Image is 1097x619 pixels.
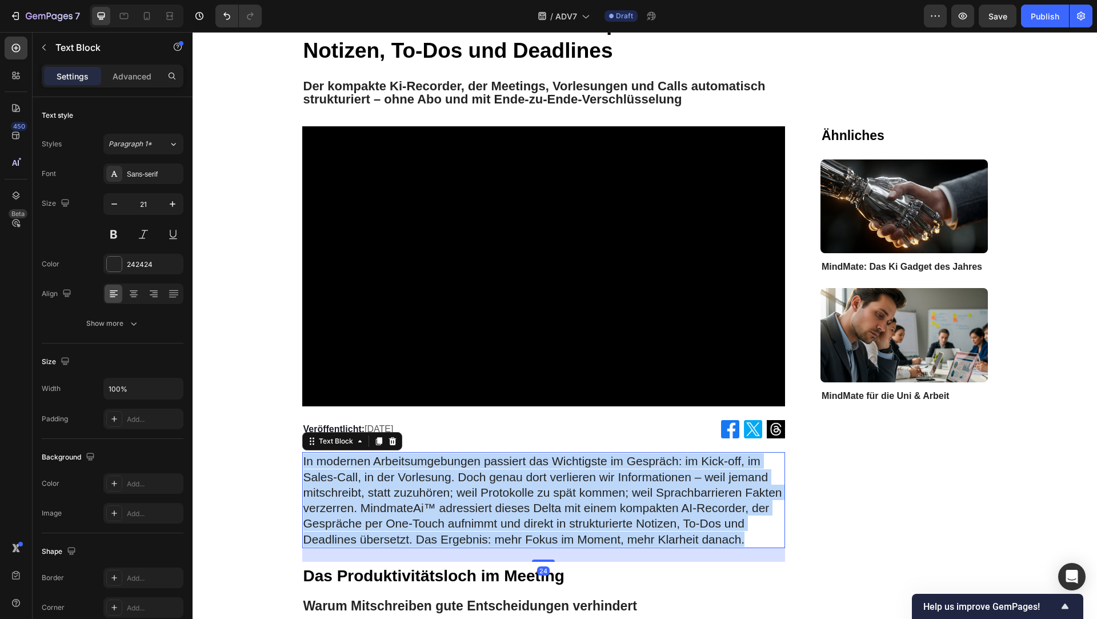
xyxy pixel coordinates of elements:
[42,544,78,560] div: Shape
[215,5,262,27] div: Undo/Redo
[111,566,445,581] strong: Warum Mitschreiben gute Entscheidungen verhindert
[42,286,74,302] div: Align
[1031,10,1059,22] div: Publish
[9,209,27,218] div: Beta
[923,601,1058,612] span: Help us improve GemPages!
[111,421,592,515] p: In modernen Arbeitsumgebungen passiert das Wichtigste im Gespräch: im Kick-off, im Sales-Call, in...
[42,139,62,149] div: Styles
[42,602,65,613] div: Corner
[113,70,151,82] p: Advanced
[42,573,64,583] div: Border
[127,479,181,489] div: Add...
[127,573,181,584] div: Add...
[628,127,795,222] img: gempages_581351090398692270-41e24d15-0da5-4277-a1cf-923cbe1c4ba8.jpg
[42,313,183,334] button: Show more
[529,388,547,406] img: gempages_581351090398692270-ffd77e5d-0aa7-41a3-8c83-15050f4c6ec7.png
[193,32,1097,619] iframe: Design area
[110,420,593,516] div: Rich Text Editor. Editing area: main
[127,603,181,613] div: Add...
[57,70,89,82] p: Settings
[979,5,1016,27] button: Save
[55,41,153,54] p: Text Block
[42,169,56,179] div: Font
[555,10,577,22] span: ADV7
[988,11,1007,21] span: Save
[104,378,183,399] input: Auto
[111,535,372,553] span: Das Produktivitätsloch im Meeting
[551,388,570,406] img: gempages_581351090398692270-f039d310-4926-403b-bf3b-4c615318b51b.png
[127,169,181,179] div: Sans-serif
[616,11,633,21] span: Draft
[42,354,72,370] div: Size
[42,259,59,269] div: Color
[1058,563,1086,590] div: Open Intercom Messenger
[628,94,795,114] h3: Ähnliches
[75,9,80,23] p: 7
[42,508,62,518] div: Image
[629,230,790,239] a: MindMate: Das Ki Gadget des Jahres
[574,388,592,406] img: gempages_581351090398692270-f31e0d72-9fc7-46e0-a1a4-41c2f382a605.png
[103,134,183,154] button: Paragraph 1*
[109,139,152,149] span: Paragraph 1*
[42,414,68,424] div: Padding
[127,509,181,519] div: Add...
[11,122,27,131] div: 450
[127,259,181,270] div: 242424
[86,318,139,329] div: Show more
[127,414,181,425] div: Add...
[42,478,59,489] div: Color
[42,450,97,465] div: Background
[550,10,553,22] span: /
[42,384,61,394] div: Width
[629,358,794,370] p: MindMate für die Uni & Arbeit
[628,256,795,350] img: gempages_581351090398692270-6b74aae5-6a15-4f62-812d-29ee8b3dbef1.jpg
[345,534,357,544] div: 24
[124,404,163,414] div: Text Block
[923,600,1072,613] button: Show survey - Help us improve GemPages!
[5,5,85,27] button: 7
[42,110,73,121] div: Text style
[42,196,72,211] div: Size
[1021,5,1069,27] button: Publish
